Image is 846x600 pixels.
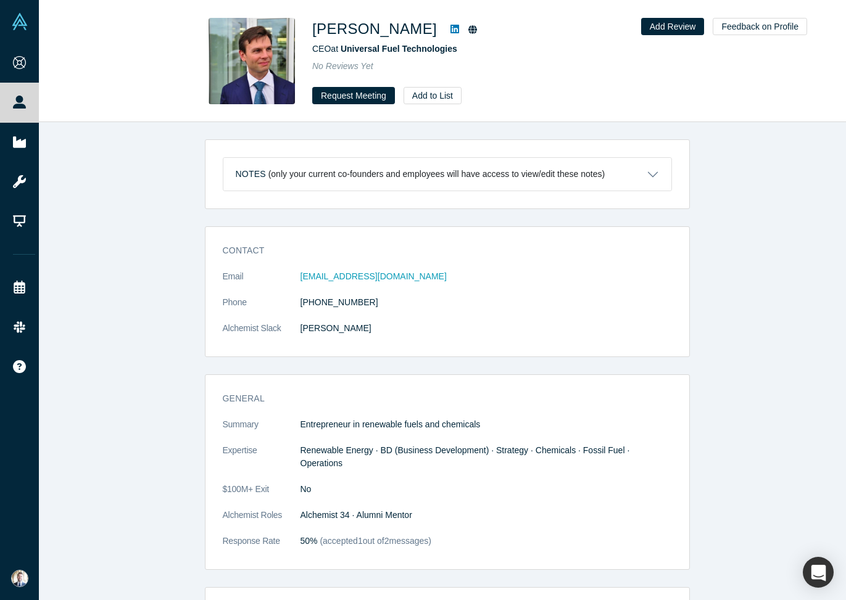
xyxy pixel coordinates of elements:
dt: Alchemist Roles [223,509,301,535]
dd: No [301,483,672,496]
button: Request Meeting [312,87,395,104]
button: Add to List [404,87,462,104]
img: Alchemist Vault Logo [11,13,28,30]
a: [PHONE_NUMBER] [301,297,378,307]
h1: [PERSON_NAME] [312,18,437,40]
a: [EMAIL_ADDRESS][DOMAIN_NAME] [301,271,447,281]
dt: Expertise [223,444,301,483]
dd: Alchemist 34 · Alumni Mentor [301,509,672,522]
button: Notes (only your current co-founders and employees will have access to view/edit these notes) [223,158,671,191]
h3: General [223,392,655,405]
h3: Notes [236,168,266,181]
dt: Summary [223,418,301,444]
span: 50% [301,536,318,546]
dt: Email [223,270,301,296]
dd: [PERSON_NAME] [301,322,672,335]
span: No Reviews Yet [312,61,373,71]
h3: Contact [223,244,655,257]
button: Add Review [641,18,705,35]
img: Alexei Beltyukov's Profile Image [209,18,295,104]
p: (only your current co-founders and employees will have access to view/edit these notes) [268,169,605,179]
span: Renewable Energy · BD (Business Development) · Strategy · Chemicals · Fossil Fuel · Operations [301,445,630,468]
dt: Response Rate [223,535,301,561]
span: CEO at [312,44,457,54]
p: Entrepreneur in renewable fuels and chemicals [301,418,672,431]
span: (accepted 1 out of 2 messages) [318,536,431,546]
dt: Alchemist Slack [223,322,301,348]
a: Universal Fuel Technologies [341,44,457,54]
button: Feedback on Profile [713,18,807,35]
img: Martin Willemink's Account [11,570,28,587]
dt: $100M+ Exit [223,483,301,509]
dt: Phone [223,296,301,322]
